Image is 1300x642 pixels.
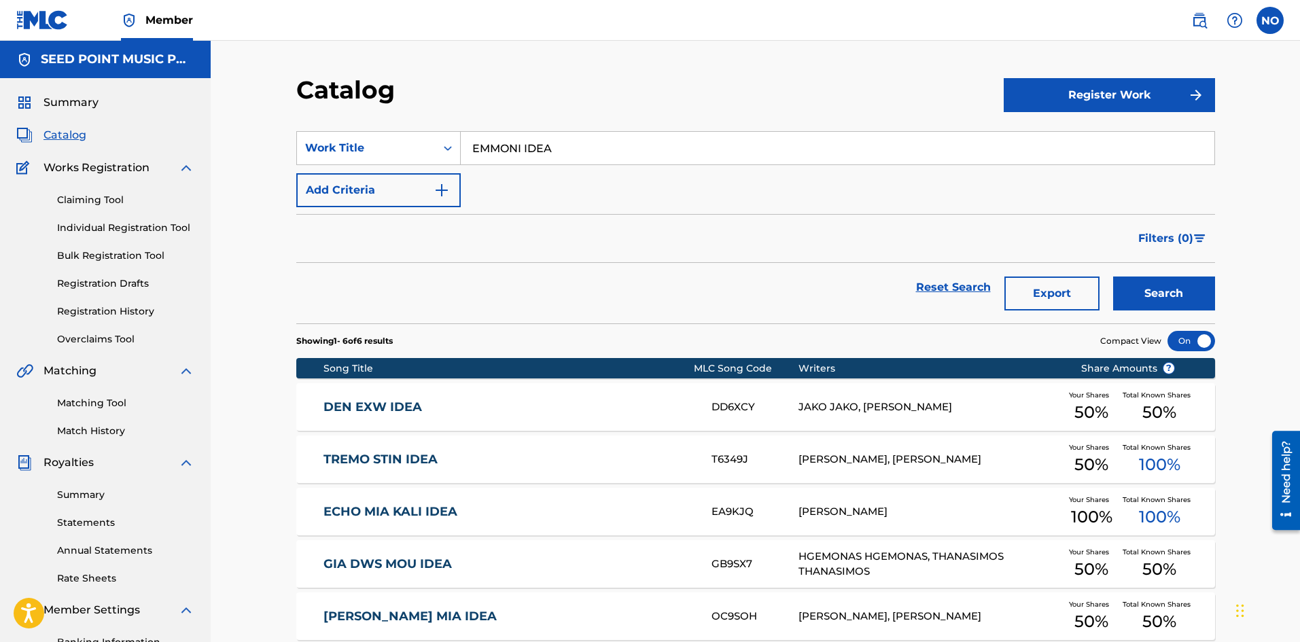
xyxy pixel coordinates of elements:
[1123,495,1196,505] span: Total Known Shares
[16,10,69,30] img: MLC Logo
[43,454,94,471] span: Royalties
[694,361,798,376] div: MLC Song Code
[57,516,194,530] a: Statements
[1081,361,1175,376] span: Share Amounts
[1257,7,1284,34] div: User Menu
[57,193,194,207] a: Claiming Tool
[57,571,194,586] a: Rate Sheets
[1232,577,1300,642] div: Widget συνομιλίας
[323,361,694,376] div: Song Title
[121,12,137,29] img: Top Rightsholder
[57,396,194,410] a: Matching Tool
[1262,426,1300,535] iframe: Resource Center
[1186,7,1213,34] a: Public Search
[798,609,1060,624] div: [PERSON_NAME], [PERSON_NAME]
[712,452,798,467] div: T6349J
[57,543,194,558] a: Annual Statements
[178,363,194,379] img: expand
[798,549,1060,579] div: HGEMONAS HGEMONAS, THANASIMOS THANASIMOS
[16,127,33,143] img: Catalog
[1071,505,1112,529] span: 100 %
[57,221,194,235] a: Individual Registration Tool
[57,424,194,438] a: Match History
[1138,230,1193,247] span: Filters ( 0 )
[1004,78,1215,112] button: Register Work
[1123,390,1196,400] span: Total Known Shares
[41,52,194,67] h5: SEED POINT MUSIC PUBLISHING LTD
[798,361,1060,376] div: Writers
[798,399,1060,415] div: JAKO JAKO, [PERSON_NAME]
[1113,277,1215,310] button: Search
[178,602,194,618] img: expand
[57,488,194,502] a: Summary
[1236,590,1244,631] div: Μεταφορά
[1188,87,1204,103] img: f7272a7cc735f4ea7f67.svg
[798,504,1060,520] div: [PERSON_NAME]
[323,504,693,520] a: ECHO MIA KALI IDEA
[1069,390,1114,400] span: Your Shares
[1142,609,1176,634] span: 50 %
[1123,599,1196,609] span: Total Known Shares
[712,504,798,520] div: EA9KJQ
[909,272,998,302] a: Reset Search
[1074,452,1108,477] span: 50 %
[178,160,194,176] img: expand
[323,399,693,415] a: DEN EXW IDEA
[16,94,99,111] a: SummarySummary
[43,363,96,379] span: Matching
[1227,12,1243,29] img: help
[43,127,86,143] span: Catalog
[1142,557,1176,582] span: 50 %
[1123,547,1196,557] span: Total Known Shares
[1069,599,1114,609] span: Your Shares
[1069,495,1114,505] span: Your Shares
[1004,277,1100,310] button: Export
[1232,577,1300,642] iframe: Chat Widget
[178,454,194,471] img: expand
[1163,363,1174,374] span: ?
[1139,452,1180,477] span: 100 %
[712,609,798,624] div: OC9SOH
[16,52,33,68] img: Accounts
[323,452,693,467] a: TREMO STIN IDEA
[1130,221,1215,255] button: Filters (0)
[1074,557,1108,582] span: 50 %
[16,127,86,143] a: CatalogCatalog
[798,452,1060,467] div: [PERSON_NAME], [PERSON_NAME]
[1191,12,1208,29] img: search
[145,12,193,28] span: Member
[1074,400,1108,425] span: 50 %
[323,556,693,572] a: GIA DWS MOU IDEA
[323,609,693,624] a: [PERSON_NAME] MIA IDEA
[16,363,33,379] img: Matching
[43,602,140,618] span: Member Settings
[296,173,461,207] button: Add Criteria
[296,131,1215,323] form: Search Form
[43,160,150,176] span: Works Registration
[1142,400,1176,425] span: 50 %
[1221,7,1248,34] div: Help
[305,140,427,156] div: Work Title
[1069,547,1114,557] span: Your Shares
[16,94,33,111] img: Summary
[1194,234,1206,243] img: filter
[1139,505,1180,529] span: 100 %
[1074,609,1108,634] span: 50 %
[296,75,402,105] h2: Catalog
[1123,442,1196,452] span: Total Known Shares
[16,602,33,618] img: Member Settings
[57,304,194,319] a: Registration History
[16,454,33,471] img: Royalties
[434,182,450,198] img: 9d2ae6d4665cec9f34b9.svg
[296,335,393,347] p: Showing 1 - 6 of 6 results
[712,556,798,572] div: GB9SX7
[57,332,194,346] a: Overclaims Tool
[712,399,798,415] div: DD6XCY
[57,277,194,291] a: Registration Drafts
[1100,335,1161,347] span: Compact View
[1069,442,1114,452] span: Your Shares
[43,94,99,111] span: Summary
[57,249,194,263] a: Bulk Registration Tool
